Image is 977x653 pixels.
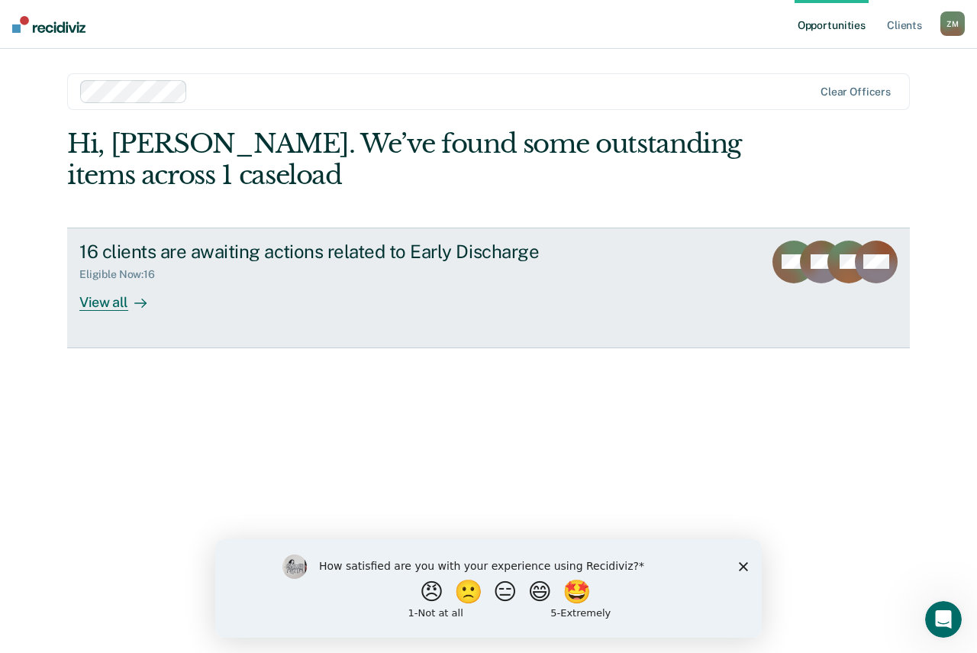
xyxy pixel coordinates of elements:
a: 16 clients are awaiting actions related to Early DischargeEligible Now:16View all [67,228,910,348]
div: Z M [940,11,965,36]
div: 16 clients are awaiting actions related to Early Discharge [79,241,615,263]
div: View all [79,281,165,311]
img: Recidiviz [12,16,85,33]
div: Eligible Now : 16 [79,268,167,281]
button: ZM [940,11,965,36]
iframe: Intercom live chat [925,601,962,638]
div: Hi, [PERSON_NAME]. We’ve found some outstanding items across 1 caseload [67,128,741,191]
div: Clear officers [821,86,891,99]
iframe: Survey by Kim from Recidiviz [215,539,762,638]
